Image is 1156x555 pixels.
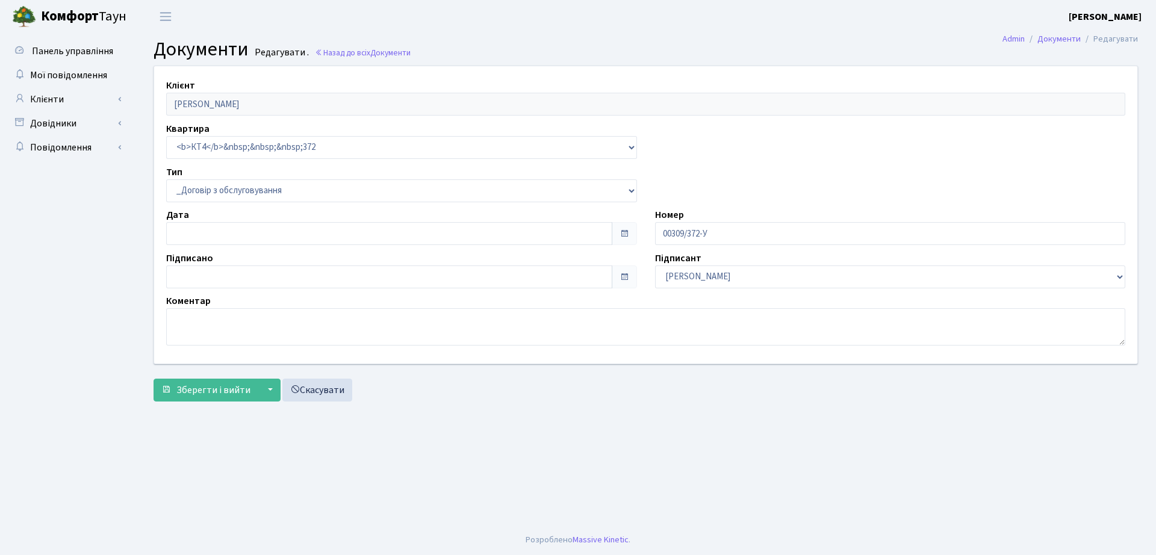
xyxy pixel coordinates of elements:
[1037,33,1081,45] a: Документи
[1069,10,1142,24] a: [PERSON_NAME]
[6,111,126,135] a: Довідники
[32,45,113,58] span: Панель управління
[1081,33,1138,46] li: Редагувати
[315,47,411,58] a: Назад до всіхДокументи
[154,36,249,63] span: Документи
[282,379,352,402] a: Скасувати
[41,7,126,27] span: Таун
[6,63,126,87] a: Мої повідомлення
[984,26,1156,52] nav: breadcrumb
[151,7,181,26] button: Переключити навігацію
[370,47,411,58] span: Документи
[6,87,126,111] a: Клієнти
[30,69,107,82] span: Мої повідомлення
[655,251,701,265] label: Підписант
[6,39,126,63] a: Панель управління
[573,533,629,546] a: Massive Kinetic
[166,179,637,202] select: )
[166,251,213,265] label: Підписано
[166,294,211,308] label: Коментар
[154,379,258,402] button: Зберегти і вийти
[12,5,36,29] img: logo.png
[166,165,182,179] label: Тип
[252,47,309,58] small: Редагувати .
[166,208,189,222] label: Дата
[41,7,99,26] b: Комфорт
[176,383,250,397] span: Зберегти і вийти
[526,533,630,547] div: Розроблено .
[166,122,210,136] label: Квартира
[166,78,195,93] label: Клієнт
[1069,10,1142,23] b: [PERSON_NAME]
[1002,33,1025,45] a: Admin
[6,135,126,160] a: Повідомлення
[655,208,684,222] label: Номер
